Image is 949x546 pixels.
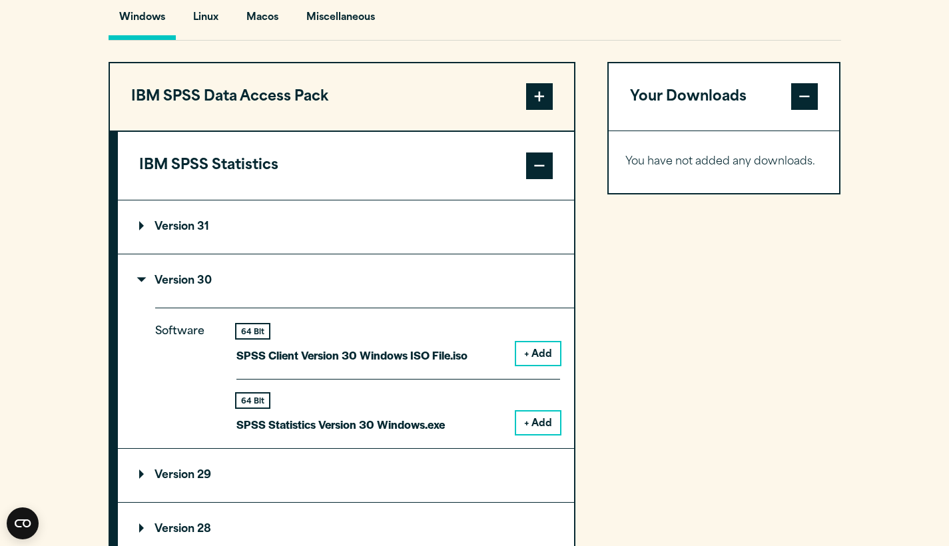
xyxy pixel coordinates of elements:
[118,254,574,308] summary: Version 30
[182,2,229,40] button: Linux
[155,322,215,423] p: Software
[118,449,574,502] summary: Version 29
[236,2,289,40] button: Macos
[516,411,560,434] button: + Add
[7,507,39,539] button: Open CMP widget
[609,131,840,193] div: Your Downloads
[236,394,269,408] div: 64 Bit
[609,63,840,131] button: Your Downloads
[139,222,209,232] p: Version 31
[139,524,211,535] p: Version 28
[236,346,468,365] p: SPSS Client Version 30 Windows ISO File.iso
[118,132,574,200] button: IBM SPSS Statistics
[625,152,823,172] p: You have not added any downloads.
[139,276,212,286] p: Version 30
[296,2,386,40] button: Miscellaneous
[516,342,560,365] button: + Add
[236,324,269,338] div: 64 Bit
[139,470,211,481] p: Version 29
[236,415,445,434] p: SPSS Statistics Version 30 Windows.exe
[110,63,574,131] button: IBM SPSS Data Access Pack
[109,2,176,40] button: Windows
[118,200,574,254] summary: Version 31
